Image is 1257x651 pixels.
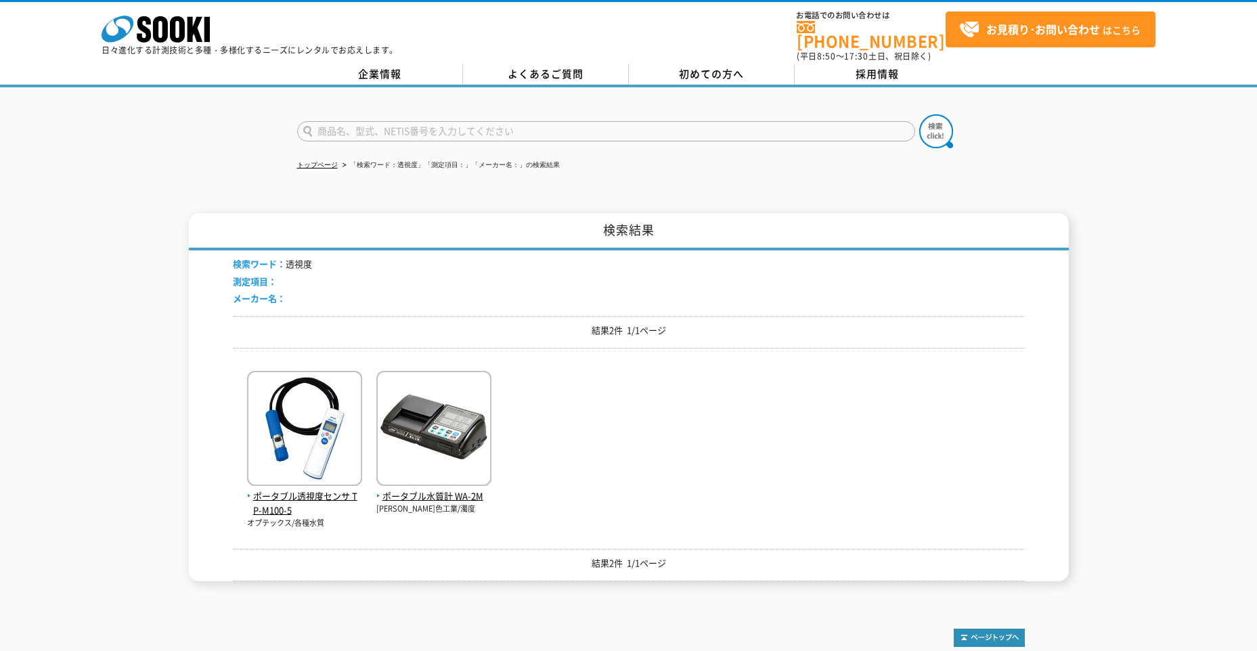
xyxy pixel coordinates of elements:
[189,213,1069,250] h1: 検索結果
[797,21,946,49] a: [PHONE_NUMBER]
[946,12,1155,47] a: お見積り･お問い合わせはこちら
[679,66,744,81] span: 初めての方へ
[233,292,286,305] span: メーカー名：
[376,503,491,515] p: [PERSON_NAME]色工業/濁度
[376,371,491,489] img: WA-2M
[954,629,1025,647] img: トップページへ
[376,475,491,503] a: ポータブル水質計 WA-2M
[247,371,362,489] img: TP-M100-5
[795,64,961,85] a: 採用情報
[797,12,946,20] span: お電話でのお問い合わせは
[233,556,1025,570] p: 結果2件 1/1ページ
[233,275,277,288] span: 測定項目：
[247,489,362,518] span: ポータブル透視度センサ TP-M100-5
[297,64,463,85] a: 企業情報
[233,257,286,270] span: 検索ワード：
[986,21,1100,37] strong: お見積り･お問い合わせ
[233,323,1025,338] p: 結果2件 1/1ページ
[844,50,868,62] span: 17:30
[247,475,362,517] a: ポータブル透視度センサ TP-M100-5
[463,64,629,85] a: よくあるご質問
[376,489,491,503] span: ポータブル水質計 WA-2M
[817,50,836,62] span: 8:50
[233,257,312,271] li: 透視度
[919,114,953,148] img: btn_search.png
[102,46,398,54] p: 日々進化する計測技術と多種・多様化するニーズにレンタルでお応えします。
[247,518,362,529] p: オプテックス/各種水質
[797,50,931,62] span: (平日 ～ 土日、祝日除く)
[959,20,1141,40] span: はこちら
[297,121,915,141] input: 商品名、型式、NETIS番号を入力してください
[297,161,338,169] a: トップページ
[629,64,795,85] a: 初めての方へ
[340,158,560,173] li: 「検索ワード：透視度」「測定項目：」「メーカー名：」の検索結果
